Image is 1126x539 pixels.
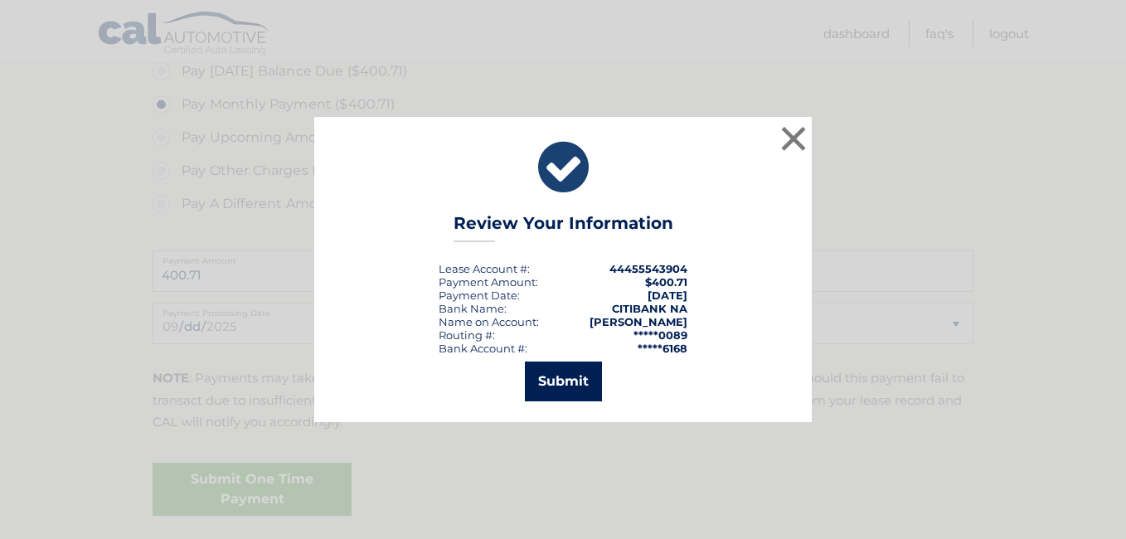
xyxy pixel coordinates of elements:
span: Payment Date [439,289,517,302]
strong: [PERSON_NAME] [590,315,687,328]
div: : [439,289,520,302]
div: Name on Account: [439,315,539,328]
div: Lease Account #: [439,262,530,275]
span: $400.71 [645,275,687,289]
div: Bank Account #: [439,342,527,355]
strong: 44455543904 [609,262,687,275]
span: [DATE] [648,289,687,302]
button: Submit [525,362,602,401]
div: Routing #: [439,328,495,342]
button: × [777,122,810,155]
h3: Review Your Information [454,213,673,242]
div: Bank Name: [439,302,507,315]
strong: CITIBANK NA [612,302,687,315]
div: Payment Amount: [439,275,538,289]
